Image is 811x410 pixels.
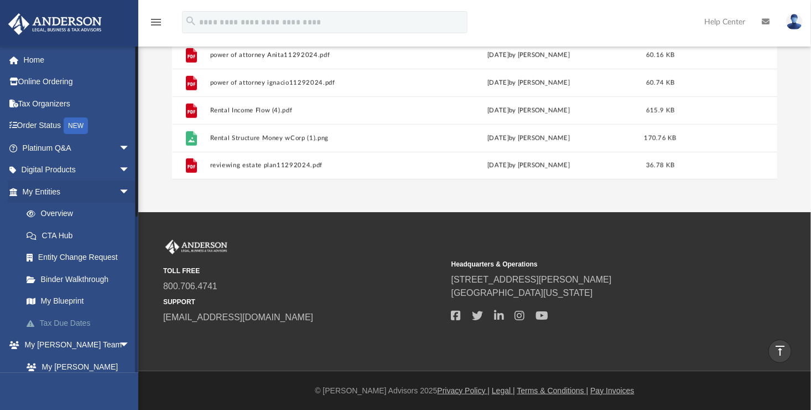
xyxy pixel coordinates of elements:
[8,334,141,356] a: My [PERSON_NAME] Teamarrow_drop_down
[15,312,147,334] a: Tax Due Dates
[119,181,141,203] span: arrow_drop_down
[8,71,147,93] a: Online Ordering
[424,106,633,116] div: [DATE] by [PERSON_NAME]
[15,224,147,247] a: CTA Hub
[119,137,141,160] span: arrow_drop_down
[119,334,141,357] span: arrow_drop_down
[119,159,141,182] span: arrow_drop_down
[163,240,230,254] img: Anderson Advisors Platinum Portal
[210,107,419,114] button: Rental Income Flow (4).pdf
[424,134,633,143] div: [DATE] by [PERSON_NAME]
[15,247,147,269] a: Entity Change Request
[424,78,633,88] div: [DATE] by [PERSON_NAME]
[424,50,633,60] div: [DATE] by [PERSON_NAME]
[8,49,147,71] a: Home
[8,115,147,137] a: Order StatusNEW
[210,52,419,59] button: power of attorney Anita11292024.pdf
[438,386,490,395] a: Privacy Policy |
[644,135,676,141] span: 170.76 KB
[8,181,147,203] a: My Entitiesarrow_drop_down
[8,93,147,115] a: Tax Organizers
[768,340,792,363] a: vertical_align_top
[8,159,147,181] a: Digital Productsarrow_drop_down
[492,386,515,395] a: Legal |
[185,15,197,27] i: search
[773,344,787,357] i: vertical_align_top
[163,312,313,322] a: [EMAIL_ADDRESS][DOMAIN_NAME]
[15,203,147,225] a: Overview
[451,259,732,269] small: Headquarters & Operations
[15,356,136,391] a: My [PERSON_NAME] Team
[646,107,674,114] span: 615.9 KB
[149,21,163,29] a: menu
[8,137,147,159] a: Platinum Q&Aarrow_drop_down
[424,161,633,171] div: [DATE] by [PERSON_NAME]
[646,162,674,168] span: 36.78 KB
[64,117,88,134] div: NEW
[646,80,674,86] span: 60.74 KB
[590,386,634,395] a: Pay Invoices
[210,79,419,86] button: power of attorney ignacio11292024.pdf
[15,268,147,290] a: Binder Walkthrough
[210,135,419,142] button: Rental Structure Money wCorp (1).png
[163,281,217,291] a: 800.706.4741
[163,266,444,276] small: TOLL FREE
[138,385,811,397] div: © [PERSON_NAME] Advisors 2025
[451,288,593,298] a: [GEOGRAPHIC_DATA][US_STATE]
[163,297,444,307] small: SUPPORT
[210,162,419,170] button: reviewing estate plan11292024.pdf
[15,290,141,312] a: My Blueprint
[149,16,163,29] i: menu
[5,13,105,35] img: Anderson Advisors Platinum Portal
[517,386,589,395] a: Terms & Conditions |
[646,52,674,58] span: 60.16 KB
[451,275,612,284] a: [STREET_ADDRESS][PERSON_NAME]
[786,14,803,30] img: User Pic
